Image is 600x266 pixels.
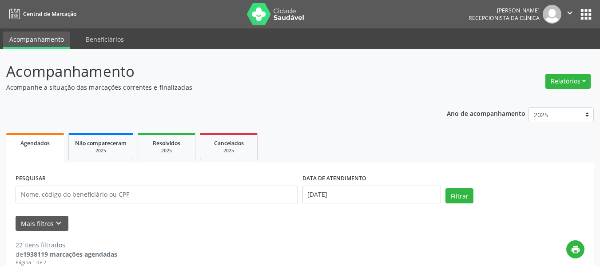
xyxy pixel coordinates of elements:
[571,245,580,254] i: print
[445,188,473,203] button: Filtrar
[561,5,578,24] button: 
[302,172,366,186] label: DATA DE ATENDIMENTO
[3,32,70,49] a: Acompanhamento
[302,186,441,203] input: Selecione um intervalo
[6,60,417,83] p: Acompanhamento
[153,139,180,147] span: Resolvidos
[6,83,417,92] p: Acompanhe a situação das marcações correntes e finalizadas
[16,240,117,250] div: 22 itens filtrados
[566,240,584,258] button: print
[16,172,46,186] label: PESQUISAR
[6,7,76,21] a: Central de Marcação
[543,5,561,24] img: img
[20,139,50,147] span: Agendados
[16,250,117,259] div: de
[75,147,127,154] div: 2025
[565,8,575,18] i: 
[207,147,251,154] div: 2025
[447,107,525,119] p: Ano de acompanhamento
[144,147,189,154] div: 2025
[23,10,76,18] span: Central de Marcação
[16,216,68,231] button: Mais filtroskeyboard_arrow_down
[469,14,540,22] span: Recepcionista da clínica
[214,139,244,147] span: Cancelados
[16,186,298,203] input: Nome, código do beneficiário ou CPF
[79,32,130,47] a: Beneficiários
[54,218,64,228] i: keyboard_arrow_down
[23,250,117,258] strong: 1938119 marcações agendadas
[578,7,594,22] button: apps
[75,139,127,147] span: Não compareceram
[545,74,591,89] button: Relatórios
[469,7,540,14] div: [PERSON_NAME]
